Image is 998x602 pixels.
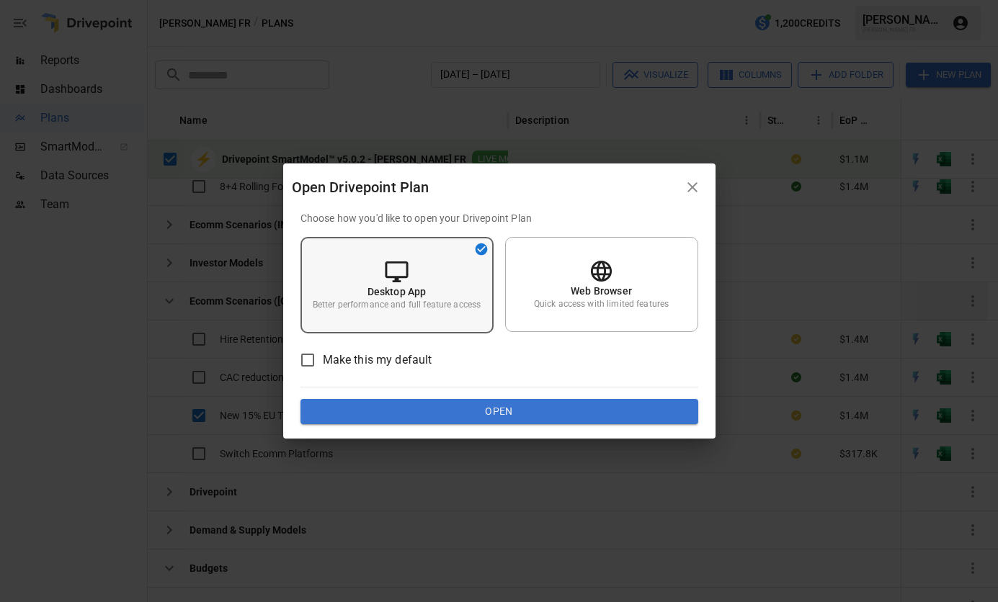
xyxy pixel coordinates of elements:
p: Quick access with limited features [534,298,669,310]
p: Web Browser [571,284,632,298]
div: Open Drivepoint Plan [292,176,678,199]
button: Open [300,399,698,425]
p: Choose how you'd like to open your Drivepoint Plan [300,211,698,225]
p: Better performance and full feature access [313,299,481,311]
span: Make this my default [323,351,432,369]
p: Desktop App [367,284,427,299]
